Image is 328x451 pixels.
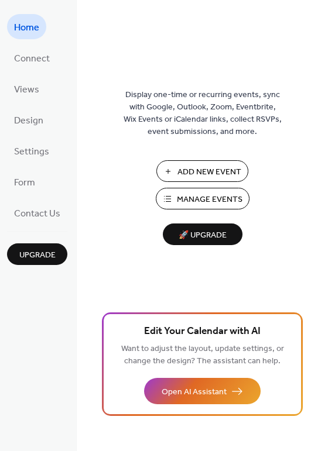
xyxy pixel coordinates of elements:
[14,50,50,68] span: Connect
[7,107,50,132] a: Design
[14,19,39,37] span: Home
[124,89,282,138] span: Display one-time or recurring events, sync with Google, Outlook, Zoom, Eventbrite, Wix Events or ...
[177,166,241,178] span: Add New Event
[177,194,242,206] span: Manage Events
[7,45,57,70] a: Connect
[156,160,248,182] button: Add New Event
[7,138,56,163] a: Settings
[156,188,250,209] button: Manage Events
[7,243,67,265] button: Upgrade
[7,14,46,39] a: Home
[144,323,261,340] span: Edit Your Calendar with AI
[7,169,42,194] a: Form
[14,174,35,192] span: Form
[170,228,235,243] span: 🚀 Upgrade
[14,81,39,99] span: Views
[14,205,60,223] span: Contact Us
[7,76,46,101] a: Views
[14,112,43,130] span: Design
[144,378,261,404] button: Open AI Assistant
[7,200,67,225] a: Contact Us
[163,223,242,245] button: 🚀 Upgrade
[19,249,56,261] span: Upgrade
[121,341,284,369] span: Want to adjust the layout, update settings, or change the design? The assistant can help.
[162,386,227,398] span: Open AI Assistant
[14,143,49,161] span: Settings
